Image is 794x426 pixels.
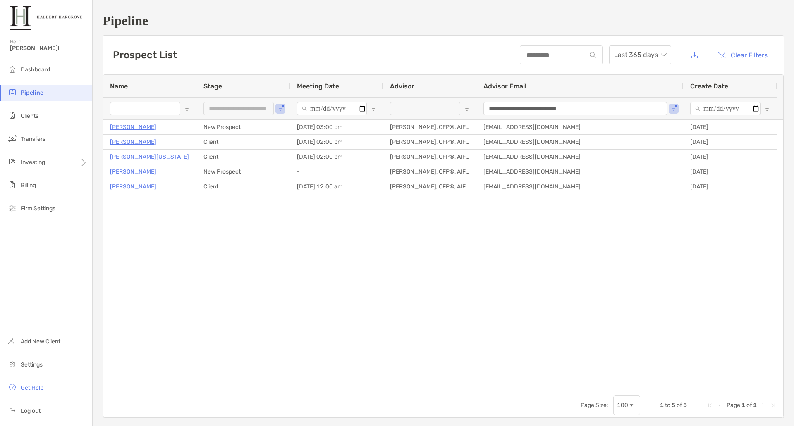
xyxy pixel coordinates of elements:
div: Page Size: [581,402,608,409]
div: Client [197,179,290,194]
a: [PERSON_NAME] [110,137,156,147]
span: Firm Settings [21,205,55,212]
div: [EMAIL_ADDRESS][DOMAIN_NAME] [477,179,684,194]
a: [PERSON_NAME] [110,167,156,177]
div: [DATE] [684,150,777,164]
a: [PERSON_NAME] [110,181,156,192]
img: pipeline icon [7,87,17,97]
input: Name Filter Input [110,102,180,115]
div: Next Page [760,402,767,409]
div: [PERSON_NAME], CFP®, AIF® [383,164,477,179]
span: Name [110,82,128,90]
span: Pipeline [21,89,43,96]
div: [DATE] [684,120,777,134]
div: Page Size [613,395,640,415]
span: Settings [21,361,43,368]
span: Meeting Date [297,82,339,90]
input: Meeting Date Filter Input [297,102,367,115]
span: Add New Client [21,338,60,345]
button: Open Filter Menu [184,105,190,112]
div: [DATE] [684,179,777,194]
span: Dashboard [21,66,50,73]
div: [PERSON_NAME], CFP®, AIF® [383,150,477,164]
div: Client [197,150,290,164]
img: add_new_client icon [7,336,17,346]
img: dashboard icon [7,64,17,74]
input: Advisor Email Filter Input [483,102,667,115]
button: Clear Filters [711,46,774,64]
input: Create Date Filter Input [690,102,761,115]
h3: Prospect List [113,49,177,61]
a: [PERSON_NAME] [110,122,156,132]
div: [PERSON_NAME], CFP®, AIF® [383,135,477,149]
div: [EMAIL_ADDRESS][DOMAIN_NAME] [477,120,684,134]
span: Last 365 days [614,46,666,64]
h1: Pipeline [103,13,784,29]
img: input icon [590,52,596,58]
img: logout icon [7,405,17,415]
div: [PERSON_NAME], CFP®, AIF® [383,179,477,194]
button: Open Filter Menu [277,105,284,112]
span: Advisor [390,82,414,90]
div: Client [197,135,290,149]
span: to [665,402,670,409]
span: of [746,402,752,409]
button: Open Filter Menu [464,105,470,112]
img: Zoe Logo [10,3,82,33]
div: [EMAIL_ADDRESS][DOMAIN_NAME] [477,150,684,164]
img: transfers icon [7,133,17,143]
div: 100 [617,402,628,409]
div: [EMAIL_ADDRESS][DOMAIN_NAME] [477,164,684,179]
span: [PERSON_NAME]! [10,45,87,52]
span: 1 [660,402,664,409]
span: Advisor Email [483,82,526,90]
span: of [677,402,682,409]
span: Stage [203,82,222,90]
span: Page [727,402,740,409]
div: Previous Page [717,402,723,409]
span: Clients [21,112,38,119]
span: Log out [21,407,41,414]
span: 1 [741,402,745,409]
a: [PERSON_NAME][US_STATE] [110,152,189,162]
img: clients icon [7,110,17,120]
button: Open Filter Menu [670,105,677,112]
span: Get Help [21,384,43,391]
img: billing icon [7,180,17,190]
div: [DATE] [684,135,777,149]
span: 1 [753,402,757,409]
button: Open Filter Menu [370,105,377,112]
div: [DATE] 02:00 pm [290,135,383,149]
div: - [290,164,383,179]
span: 5 [683,402,687,409]
div: New Prospect [197,120,290,134]
div: [DATE] 12:00 am [290,179,383,194]
span: 5 [672,402,675,409]
div: [EMAIL_ADDRESS][DOMAIN_NAME] [477,135,684,149]
img: firm-settings icon [7,203,17,213]
div: [DATE] [684,164,777,179]
img: investing icon [7,157,17,167]
div: [PERSON_NAME], CFP®, AIF® [383,120,477,134]
div: [DATE] 03:00 pm [290,120,383,134]
div: [DATE] 02:00 pm [290,150,383,164]
div: Last Page [770,402,777,409]
img: settings icon [7,359,17,369]
div: New Prospect [197,164,290,179]
span: Transfers [21,136,45,143]
span: Investing [21,159,45,166]
span: Billing [21,182,36,189]
button: Open Filter Menu [764,105,770,112]
span: Create Date [690,82,728,90]
div: First Page [707,402,713,409]
img: get-help icon [7,382,17,392]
